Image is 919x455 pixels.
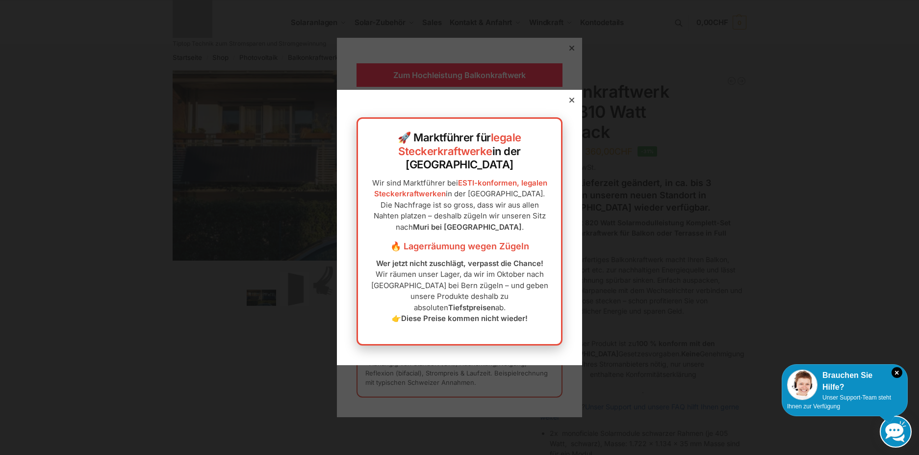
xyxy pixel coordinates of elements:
[368,258,551,324] p: Wir räumen unser Lager, da wir im Oktober nach [GEOGRAPHIC_DATA] bei Bern zügeln – und geben unse...
[787,394,891,410] span: Unser Support-Team steht Ihnen zur Verfügung
[787,370,902,393] div: Brauchen Sie Hilfe?
[413,222,522,232] strong: Muri bei [GEOGRAPHIC_DATA]
[401,314,528,323] strong: Diese Preise kommen nicht wieder!
[374,178,547,199] a: ESTI-konformen, legalen Steckerkraftwerken
[892,367,902,378] i: Schließen
[398,131,521,158] a: legale Steckerkraftwerke
[376,259,543,268] strong: Wer jetzt nicht zuschlägt, verpasst die Chance!
[368,131,551,172] h2: 🚀 Marktführer für in der [GEOGRAPHIC_DATA]
[368,240,551,253] h3: 🔥 Lagerräumung wegen Zügeln
[448,303,495,312] strong: Tiefstpreisen
[368,178,551,233] p: Wir sind Marktführer bei in der [GEOGRAPHIC_DATA]. Die Nachfrage ist so gross, dass wir aus allen...
[787,370,817,400] img: Customer service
